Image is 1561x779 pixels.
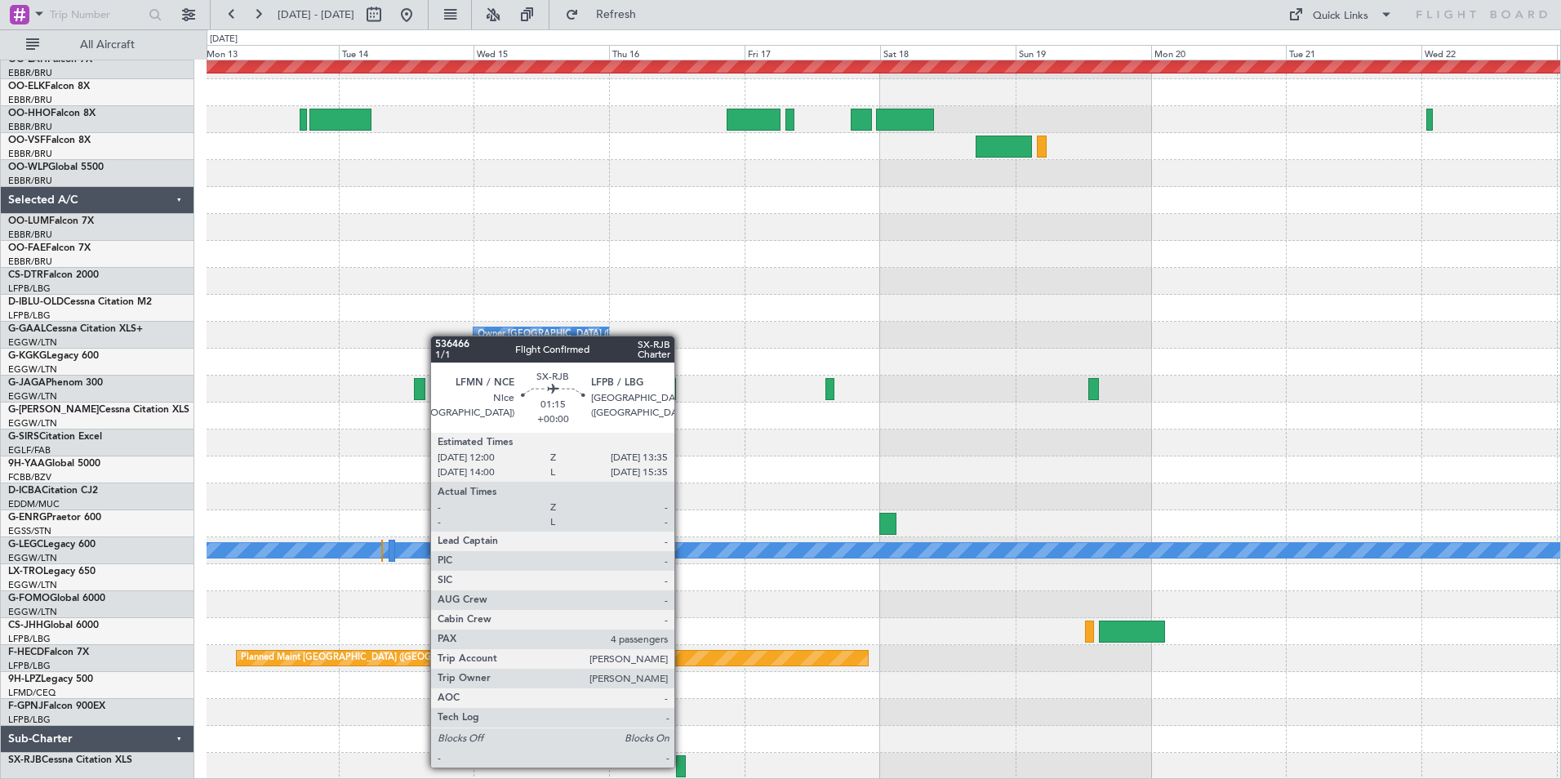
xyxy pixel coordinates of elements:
span: OO-ELK [8,82,45,91]
a: G-SIRSCitation Excel [8,432,102,442]
a: EGGW/LTN [8,552,57,564]
span: OO-HHO [8,109,51,118]
a: CS-JHHGlobal 6000 [8,621,99,630]
div: Fri 17 [745,45,880,60]
a: EGGW/LTN [8,606,57,618]
button: All Aircraft [18,32,177,58]
a: EBBR/BRU [8,67,52,79]
a: OO-ELKFalcon 8X [8,82,90,91]
a: OO-FAEFalcon 7X [8,243,91,253]
a: F-HECDFalcon 7X [8,648,89,657]
span: G-GAAL [8,324,46,334]
a: EBBR/BRU [8,121,52,133]
a: OO-LUMFalcon 7X [8,216,94,226]
div: Wed 15 [474,45,609,60]
a: EGGW/LTN [8,336,57,349]
a: OO-VSFFalcon 8X [8,136,91,145]
a: LX-TROLegacy 650 [8,567,96,576]
a: EBBR/BRU [8,175,52,187]
span: CS-DTR [8,270,43,280]
a: 9H-YAAGlobal 5000 [8,459,100,469]
span: SX-RJB [8,755,42,765]
a: EGGW/LTN [8,579,57,591]
span: All Aircraft [42,39,172,51]
span: F-GPNJ [8,701,43,711]
span: OO-FAE [8,243,46,253]
a: EDDM/MUC [8,498,60,510]
span: G-KGKG [8,351,47,361]
div: Tue 21 [1286,45,1421,60]
span: CS-JHH [8,621,43,630]
a: EBBR/BRU [8,148,52,160]
a: EBBR/BRU [8,256,52,268]
div: Mon 20 [1151,45,1287,60]
a: 9H-LPZLegacy 500 [8,674,93,684]
a: OO-HHOFalcon 8X [8,109,96,118]
span: OO-VSF [8,136,46,145]
a: D-ICBACitation CJ2 [8,486,98,496]
a: OO-WLPGlobal 5500 [8,162,104,172]
a: G-FOMOGlobal 6000 [8,594,105,603]
div: Wed 22 [1421,45,1557,60]
div: Sun 19 [1016,45,1151,60]
span: G-JAGA [8,378,46,388]
span: [DATE] - [DATE] [278,7,354,22]
span: G-ENRG [8,513,47,523]
span: 9H-LPZ [8,674,41,684]
a: D-IBLU-OLDCessna Citation M2 [8,297,152,307]
a: EGGW/LTN [8,363,57,376]
div: Mon 13 [203,45,339,60]
a: LFMD/CEQ [8,687,56,699]
a: LFPB/LBG [8,660,51,672]
a: LFPB/LBG [8,633,51,645]
div: Tue 14 [339,45,474,60]
span: D-IBLU-OLD [8,297,64,307]
button: Quick Links [1280,2,1401,28]
span: F-HECD [8,648,44,657]
a: SX-RJBCessna Citation XLS [8,755,132,765]
input: Trip Number [50,2,144,27]
a: G-ENRGPraetor 600 [8,513,101,523]
div: Thu 16 [609,45,745,60]
span: D-ICBA [8,486,42,496]
div: [DATE] [210,33,238,47]
span: G-[PERSON_NAME] [8,405,99,415]
a: EGSS/STN [8,525,51,537]
span: OO-WLP [8,162,48,172]
a: EGGW/LTN [8,417,57,430]
button: Refresh [558,2,656,28]
a: CS-DTRFalcon 2000 [8,270,99,280]
span: OO-LUM [8,216,49,226]
a: EBBR/BRU [8,229,52,241]
a: LFPB/LBG [8,714,51,726]
a: EBBR/BRU [8,94,52,106]
span: LX-TRO [8,567,43,576]
a: EGGW/LTN [8,390,57,403]
a: F-GPNJFalcon 900EX [8,701,105,711]
a: G-JAGAPhenom 300 [8,378,103,388]
div: Quick Links [1313,8,1368,24]
div: Sat 18 [880,45,1016,60]
div: Owner [GEOGRAPHIC_DATA] ([GEOGRAPHIC_DATA]) [478,323,703,347]
span: G-SIRS [8,432,39,442]
a: LFPB/LBG [8,309,51,322]
a: G-KGKGLegacy 600 [8,351,99,361]
span: G-LEGC [8,540,43,550]
a: LFPB/LBG [8,283,51,295]
a: G-LEGCLegacy 600 [8,540,96,550]
a: EGLF/FAB [8,444,51,456]
a: G-[PERSON_NAME]Cessna Citation XLS [8,405,189,415]
a: G-GAALCessna Citation XLS+ [8,324,143,334]
span: 9H-YAA [8,459,45,469]
div: Planned Maint [GEOGRAPHIC_DATA] ([GEOGRAPHIC_DATA]) [241,646,498,670]
a: FCBB/BZV [8,471,51,483]
span: Refresh [582,9,651,20]
span: G-FOMO [8,594,50,603]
